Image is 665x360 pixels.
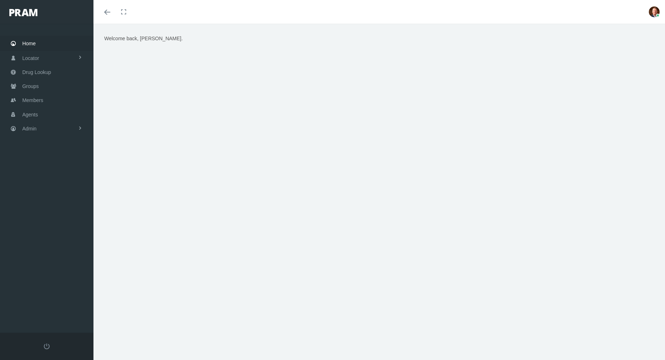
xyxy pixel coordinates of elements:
span: Drug Lookup [22,65,51,79]
span: Locator [22,51,39,65]
img: PRAM_20_x_78.png [9,9,37,16]
span: Groups [22,79,39,93]
span: Admin [22,122,37,135]
span: Welcome back, [PERSON_NAME]. [104,36,183,41]
span: Members [22,93,43,107]
span: Agents [22,108,38,121]
span: Home [22,37,36,50]
img: S_Profile_Picture_684.jpg [649,6,660,17]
